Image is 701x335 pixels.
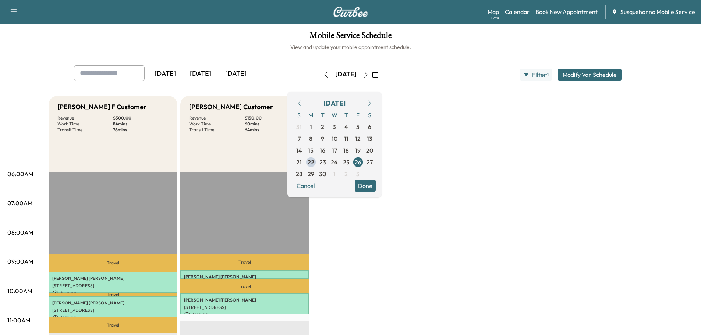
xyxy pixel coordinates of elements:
[52,307,174,313] p: [STREET_ADDRESS]
[189,102,273,112] h5: [PERSON_NAME] Customer
[488,7,499,16] a: MapBeta
[355,134,361,143] span: 12
[535,7,598,16] a: Book New Appointment
[319,170,326,178] span: 30
[245,127,300,133] p: 64 mins
[333,122,336,131] span: 3
[323,98,346,108] div: [DATE]
[491,15,499,21] div: Beta
[296,170,302,178] span: 28
[329,109,340,121] span: W
[52,283,174,289] p: [STREET_ADDRESS]
[189,121,245,127] p: Work Time
[189,127,245,133] p: Transit Time
[333,170,336,178] span: 1
[308,158,314,167] span: 22
[7,199,32,207] p: 07:00AM
[547,72,549,78] span: 1
[343,158,350,167] span: 25
[356,122,360,131] span: 5
[184,304,305,310] p: [STREET_ADDRESS]
[545,73,547,76] span: ●
[7,228,33,237] p: 08:00AM
[620,7,695,16] span: Susquehanna Mobile Service
[296,146,302,155] span: 14
[505,7,530,16] a: Calendar
[319,158,326,167] span: 23
[309,134,312,143] span: 8
[52,300,174,306] p: [PERSON_NAME] [PERSON_NAME]
[356,170,360,178] span: 3
[184,312,305,318] p: $ 150.00
[57,115,113,121] p: Revenue
[57,121,113,127] p: Work Time
[52,290,174,297] p: $ 150.00
[368,122,371,131] span: 6
[367,134,372,143] span: 13
[305,109,317,121] span: M
[343,146,349,155] span: 18
[344,122,348,131] span: 4
[335,70,357,79] div: [DATE]
[245,121,300,127] p: 60 mins
[355,180,376,192] button: Done
[113,127,169,133] p: 76 mins
[52,315,174,321] p: $ 150.00
[113,115,169,121] p: $ 300.00
[317,109,329,121] span: T
[308,146,314,155] span: 15
[333,7,368,17] img: Curbee Logo
[332,146,337,155] span: 17
[184,274,305,280] p: [PERSON_NAME] [PERSON_NAME]
[184,297,305,303] p: [PERSON_NAME] [PERSON_NAME]
[364,109,376,121] span: S
[520,69,552,81] button: Filter●1
[355,146,361,155] span: 19
[293,180,318,192] button: Cancel
[366,146,373,155] span: 20
[298,134,301,143] span: 7
[332,134,337,143] span: 10
[367,158,373,167] span: 27
[189,115,245,121] p: Revenue
[7,31,694,43] h1: Mobile Service Schedule
[218,65,254,82] div: [DATE]
[331,158,338,167] span: 24
[183,65,218,82] div: [DATE]
[148,65,183,82] div: [DATE]
[245,115,300,121] p: $ 150.00
[352,109,364,121] span: F
[321,122,324,131] span: 2
[180,254,309,270] p: Travel
[49,254,177,272] p: Travel
[293,109,305,121] span: S
[344,134,348,143] span: 11
[296,158,302,167] span: 21
[320,146,325,155] span: 16
[7,286,32,295] p: 10:00AM
[344,170,348,178] span: 2
[340,109,352,121] span: T
[57,127,113,133] p: Transit Time
[7,43,694,51] h6: View and update your mobile appointment schedule.
[180,279,309,293] p: Travel
[355,158,361,167] span: 26
[310,122,312,131] span: 1
[49,293,177,297] p: Travel
[308,170,314,178] span: 29
[57,102,146,112] h5: [PERSON_NAME] F Customer
[321,134,324,143] span: 9
[558,69,622,81] button: Modify Van Schedule
[7,257,33,266] p: 09:00AM
[113,121,169,127] p: 84 mins
[7,316,30,325] p: 11:00AM
[52,275,174,281] p: [PERSON_NAME] [PERSON_NAME]
[532,70,545,79] span: Filter
[7,170,33,178] p: 06:00AM
[296,122,302,131] span: 31
[49,317,177,333] p: Travel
